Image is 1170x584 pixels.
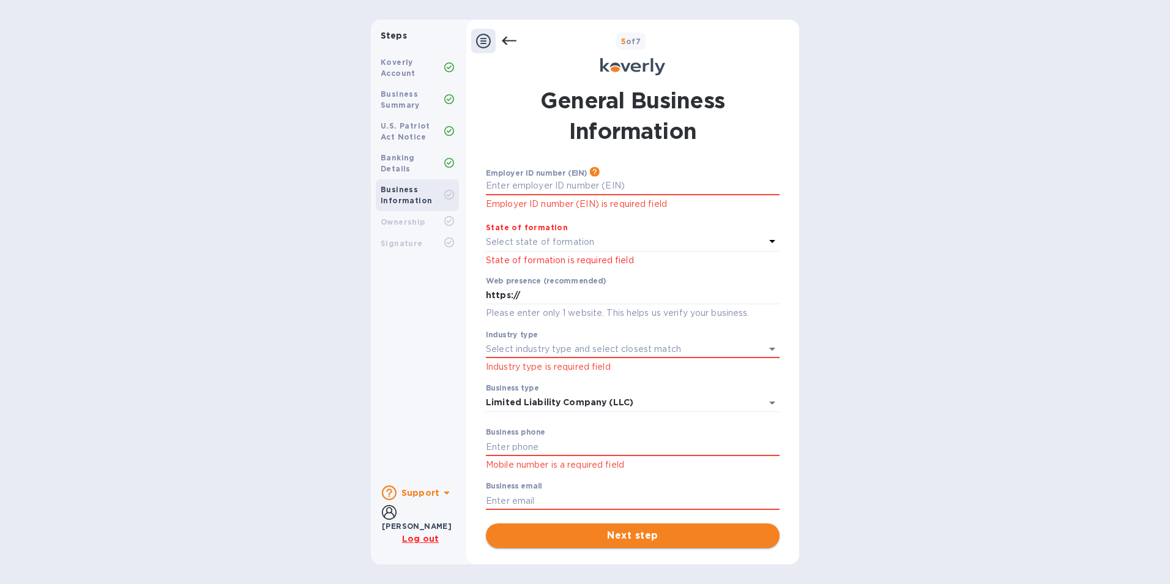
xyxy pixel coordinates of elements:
[381,31,407,40] b: Steps
[486,254,780,267] p: State of formation is required field
[486,360,780,374] p: Industry type is required field
[381,153,415,173] b: Banking Details
[486,236,594,249] p: Select state of formation
[486,197,780,211] p: Employer ID number (EIN) is required field
[402,534,439,544] u: Log out
[486,394,780,412] div: Limited Liability Company (LLC)
[382,522,452,531] b: [PERSON_NAME]
[486,223,568,232] b: State of formation
[486,483,542,490] label: Business email
[401,488,439,498] b: Support
[486,385,538,392] label: Business type
[381,217,425,226] b: Ownership
[486,492,780,510] input: Enter email
[486,523,780,548] button: Next step
[381,121,430,141] b: U.S. Patriot Act Notice
[486,512,780,526] p: Business email is required field
[486,397,633,408] div: Limited Liability Company (LLC)
[486,177,780,195] input: Enter employer ID number (EIN)
[486,429,545,436] label: Business phone
[486,331,538,339] label: Industry type
[486,438,780,456] input: Enter phone
[486,340,745,358] input: Select industry type and select closest match
[486,458,780,472] p: Mobile number is a required field
[381,239,423,248] b: Signature
[381,58,415,78] b: Koverly Account
[621,37,626,46] span: 5
[621,37,641,46] b: of 7
[764,340,781,358] button: Open
[486,277,606,285] label: Web presence (recommended)
[486,168,598,177] div: Employer ID number (EIN)
[486,85,780,146] h1: General Business Information
[496,528,770,543] span: Next step
[381,185,432,205] b: Business Information
[381,89,420,110] b: Business Summary
[486,306,780,320] p: Please enter only 1 website. This helps us verify your business.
